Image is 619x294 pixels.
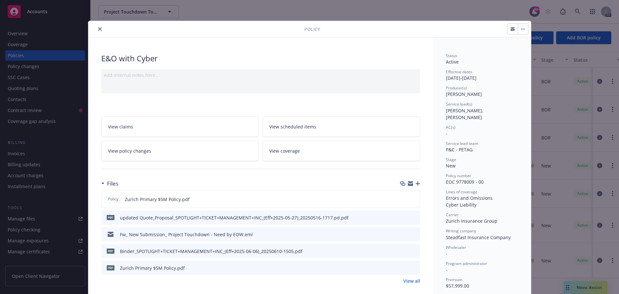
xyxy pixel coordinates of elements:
[446,91,482,97] span: [PERSON_NAME]
[120,248,302,255] div: Binder_SPOTLIGHT+TICKET+MANAGEMENT+INC_(Eff+2025-06-06)_20250610-1505.pdf
[120,231,253,238] div: Fw_ New Submission_ Project Touchdown - Need by EOW.eml
[101,53,420,64] div: E&O with Cyber
[107,179,118,188] h3: Files
[269,123,316,130] span: View scheduled items
[412,248,418,255] button: preview file
[446,53,457,58] span: Status
[446,147,473,153] span: P&C - PETAG
[446,250,447,257] span: -
[446,130,447,137] span: -
[101,141,259,161] a: View policy changes
[446,212,459,218] span: Carrier
[446,179,484,185] span: EOC 9778009 - 00
[412,214,418,221] button: preview file
[412,265,418,271] button: preview file
[262,141,420,161] a: View coverage
[446,218,497,224] span: Zurich Insurance Group
[446,157,456,162] span: Stage
[304,26,320,33] span: Policy
[446,228,476,234] span: Writing company
[446,245,466,250] span: Wholesaler
[446,125,456,130] span: AC(s)
[446,201,518,208] div: Cyber Liability
[446,59,459,65] span: Active
[446,277,462,282] span: Premium
[107,248,114,253] span: pdf
[446,173,471,178] span: Policy number
[101,117,259,137] a: View claims
[107,215,114,220] span: pdf
[120,214,349,221] div: updated Quote_Proposal_SPOTLIGHT+TICKET+MANAGEMENT+INC_(Eff+2025-05-27)_20250516-1717.pd.pdf
[96,25,104,33] button: close
[412,231,418,238] button: preview file
[401,196,406,203] button: download file
[446,107,485,120] span: [PERSON_NAME], [PERSON_NAME]
[401,265,407,271] button: download file
[401,214,407,221] button: download file
[262,117,420,137] a: View scheduled items
[401,231,407,238] button: download file
[446,163,456,169] span: New
[446,234,511,240] span: Steadfast Insurance Company
[446,261,487,266] span: Program administrator
[107,265,114,270] span: pdf
[125,196,190,203] span: Zurich Primary $5M Policy.pdf
[446,283,469,289] span: $57,999.00
[446,189,477,195] span: Lines of coverage
[446,141,478,146] span: Service lead team
[446,101,472,107] span: Service lead(s)
[120,265,185,271] div: Zurich Primary $5M Policy.pdf
[446,195,518,201] div: Errors and Omissions
[101,179,118,188] div: Files
[269,147,300,154] span: View coverage
[104,72,418,78] div: Add internal notes here...
[403,278,420,284] a: View all
[108,147,151,154] span: View policy changes
[446,267,447,273] span: -
[446,69,518,81] div: [DATE] - [DATE]
[446,69,472,75] span: Effective dates
[446,85,467,91] span: Producer(s)
[411,196,417,203] button: preview file
[108,123,133,130] span: View claims
[107,196,120,202] span: Policy
[401,248,407,255] button: download file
